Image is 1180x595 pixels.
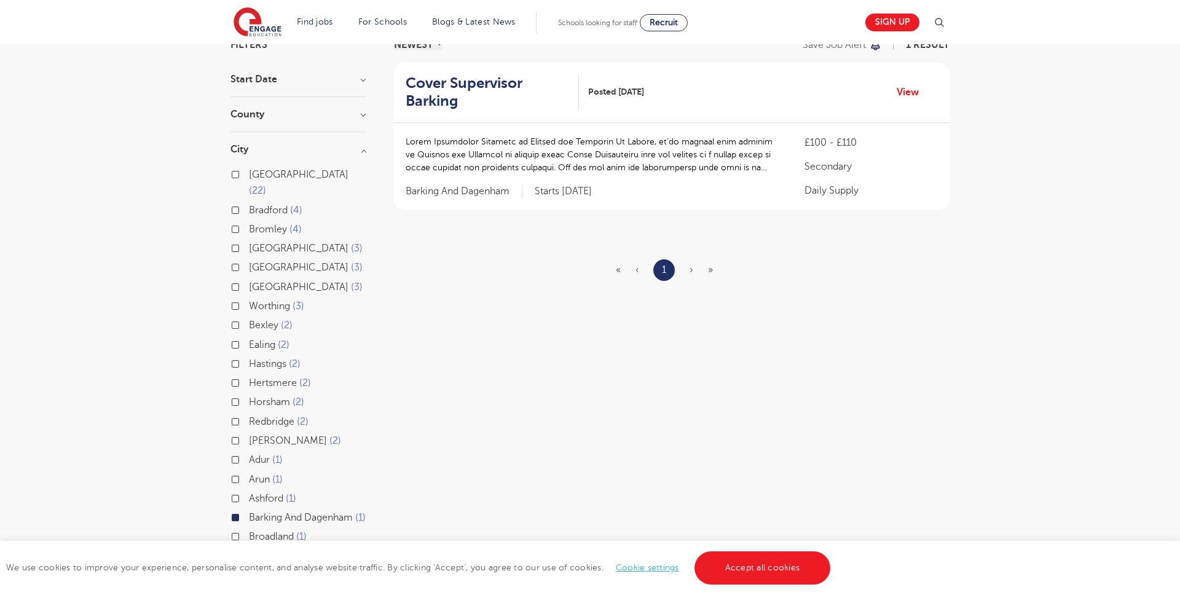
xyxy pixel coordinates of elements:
[249,243,348,254] span: [GEOGRAPHIC_DATA]
[230,40,267,50] span: Filters
[249,396,290,408] span: Horsham
[249,454,270,465] span: Adur
[249,224,257,232] input: Bromley 4
[249,512,257,520] input: Barking And Dagenham 1
[278,339,289,350] span: 2
[249,301,257,309] input: Worthing 3
[406,185,522,198] span: Barking And Dagenham
[249,282,257,290] input: [GEOGRAPHIC_DATA] 3
[249,416,257,424] input: Redbridge 2
[406,74,569,110] h2: Cover Supervisor Barking
[249,416,294,427] span: Redbridge
[230,109,366,119] h3: County
[249,185,266,196] span: 22
[249,396,257,404] input: Horsham 2
[804,183,937,198] p: Daily Supply
[290,205,302,216] span: 4
[708,264,713,275] span: »
[804,159,937,174] p: Secondary
[358,17,407,26] a: For Schools
[249,531,294,542] span: Broadland
[635,264,639,275] span: ‹
[297,416,309,427] span: 2
[297,17,333,26] a: Find jobs
[293,301,304,312] span: 3
[289,224,302,235] span: 4
[865,14,919,31] a: Sign up
[249,205,288,216] span: Bradford
[249,169,348,180] span: [GEOGRAPHIC_DATA]
[432,17,516,26] a: Blogs & Latest News
[249,454,257,462] input: Adur 1
[249,377,297,388] span: Hertsmere
[804,135,937,150] p: £100 - £110
[272,474,283,485] span: 1
[640,14,688,31] a: Recruit
[249,339,275,350] span: Ealing
[616,563,679,572] a: Cookie settings
[355,512,366,523] span: 1
[249,243,257,251] input: [GEOGRAPHIC_DATA] 3
[650,18,678,27] span: Recruit
[662,262,666,278] a: 1
[906,39,950,50] span: 1 result
[230,144,366,154] h3: City
[351,282,363,293] span: 3
[690,264,693,275] span: ›
[249,358,286,369] span: Hastings
[897,84,928,100] a: View
[272,454,283,465] span: 1
[249,169,257,177] input: [GEOGRAPHIC_DATA] 22
[588,85,644,98] span: Posted [DATE]
[230,74,366,84] h3: Start Date
[249,205,257,213] input: Bradford 4
[249,224,287,235] span: Bromley
[351,262,363,273] span: 3
[249,377,257,385] input: Hertsmere 2
[299,377,311,388] span: 2
[293,396,304,408] span: 2
[234,7,281,38] img: Engage Education
[803,40,882,50] button: Save job alert
[249,282,348,293] span: [GEOGRAPHIC_DATA]
[406,135,780,174] p: Lorem Ipsumdolor Sitametc ad Elitsed doe Temporin Ut Labore, et’do magnaal enim adminim ve Quisno...
[329,435,341,446] span: 2
[249,474,270,485] span: Arun
[249,474,257,482] input: Arun 1
[249,262,348,273] span: [GEOGRAPHIC_DATA]
[406,74,579,110] a: Cover Supervisor Barking
[535,185,592,198] p: Starts [DATE]
[249,339,257,347] input: Ealing 2
[249,531,257,539] input: Broadland 1
[558,18,637,27] span: Schools looking for staff
[286,493,296,504] span: 1
[249,320,278,331] span: Bexley
[249,358,257,366] input: Hastings 2
[616,264,621,275] span: «
[6,563,833,572] span: We use cookies to improve your experience, personalise content, and analyse website traffic. By c...
[249,301,290,312] span: Worthing
[694,551,831,585] a: Accept all cookies
[281,320,293,331] span: 2
[249,512,353,523] span: Barking And Dagenham
[296,531,307,542] span: 1
[249,435,257,443] input: [PERSON_NAME] 2
[249,493,283,504] span: Ashford
[249,262,257,270] input: [GEOGRAPHIC_DATA] 3
[249,320,257,328] input: Bexley 2
[289,358,301,369] span: 2
[351,243,363,254] span: 3
[249,435,327,446] span: [PERSON_NAME]
[803,40,866,50] p: Save job alert
[249,493,257,501] input: Ashford 1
